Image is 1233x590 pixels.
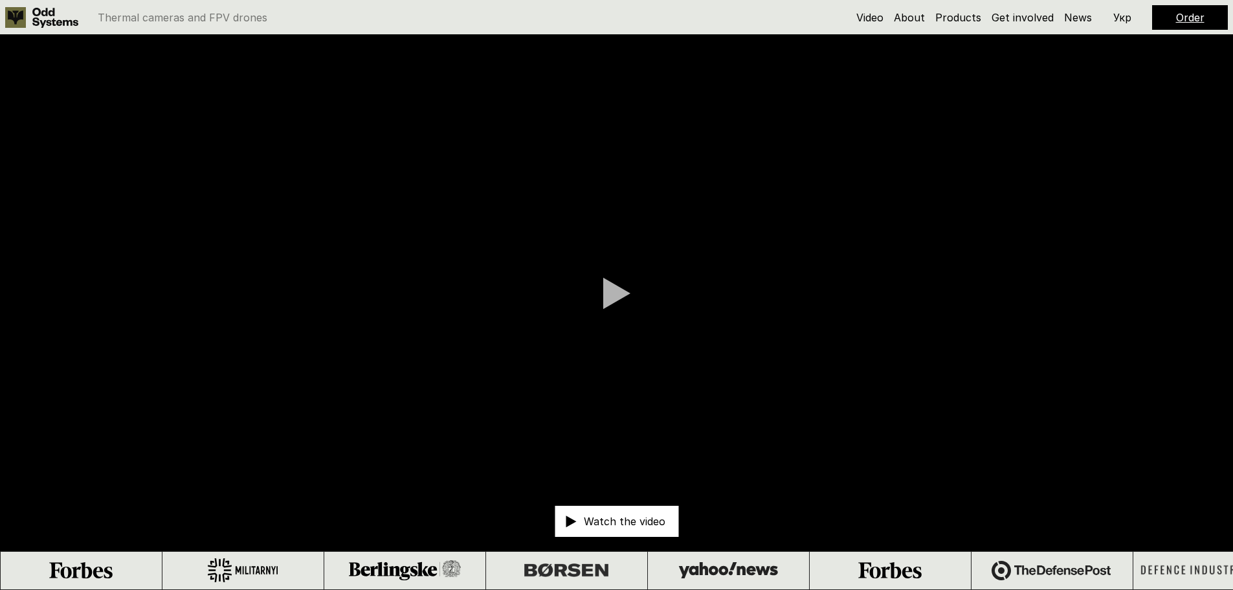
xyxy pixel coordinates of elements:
[894,11,925,24] a: About
[935,11,981,24] a: Products
[1052,532,1220,577] iframe: HelpCrunch
[98,12,267,23] p: Thermal cameras and FPV drones
[1176,11,1205,24] a: Order
[856,11,883,24] a: Video
[992,11,1054,24] a: Get involved
[1113,12,1131,23] p: Укр
[1064,11,1092,24] a: News
[584,516,665,527] p: Watch the video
